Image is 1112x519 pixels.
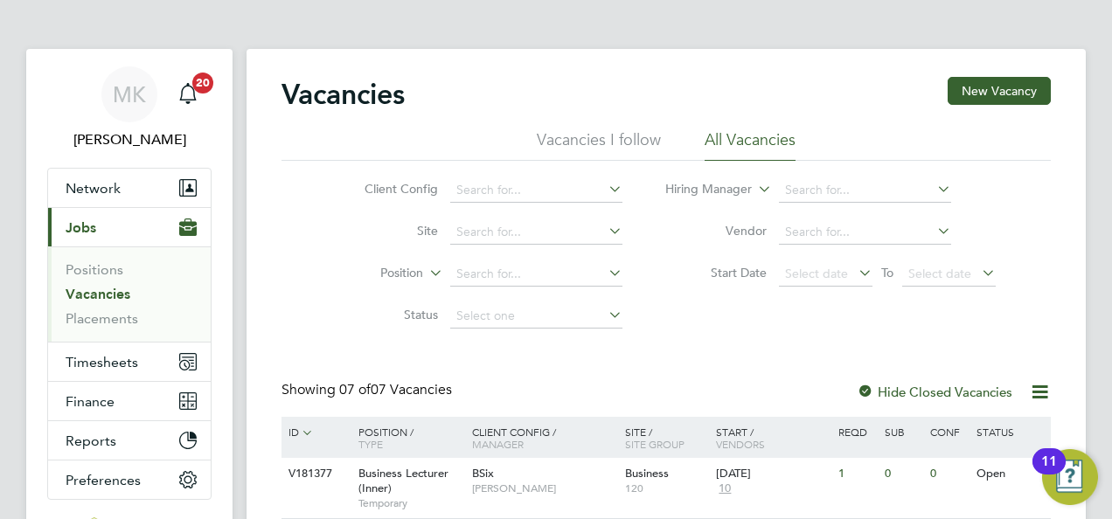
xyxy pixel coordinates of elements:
button: Finance [48,382,211,420]
span: Business Lecturer (Inner) [358,466,448,495]
span: Reports [66,432,116,449]
input: Search for... [450,178,622,203]
span: 10 [716,481,733,496]
span: 07 Vacancies [339,381,452,398]
button: Preferences [48,460,211,499]
input: Search for... [450,262,622,287]
button: Open Resource Center, 11 new notifications [1042,449,1098,505]
h2: Vacancies [281,77,405,112]
label: Status [337,307,438,322]
label: Vendor [666,223,767,239]
div: 1 [834,458,879,490]
input: Search for... [779,220,951,245]
span: Network [66,180,121,197]
span: Finance [66,393,115,410]
input: Select one [450,304,622,329]
label: Hide Closed Vacancies [857,384,1012,400]
a: 20 [170,66,205,122]
span: To [876,261,899,284]
button: Timesheets [48,343,211,381]
span: BSix [472,466,494,481]
label: Hiring Manager [651,181,752,198]
label: Site [337,223,438,239]
button: Jobs [48,208,211,246]
span: Business [625,466,669,481]
li: Vacancies I follow [537,129,661,161]
div: ID [284,417,345,448]
span: 07 of [339,381,371,398]
span: Timesheets [66,354,138,370]
div: Open [972,458,1048,490]
div: Conf [926,417,971,446]
div: Jobs [48,246,211,342]
a: Placements [66,310,138,327]
span: Select date [908,266,971,281]
label: Client Config [337,181,438,197]
a: MK[PERSON_NAME] [47,66,212,150]
div: 0 [926,458,971,490]
span: Vendors [716,437,765,451]
button: Network [48,169,211,207]
div: Reqd [834,417,879,446]
div: [DATE] [716,467,830,481]
a: Positions [66,261,123,278]
span: Manager [472,437,524,451]
div: Sub [880,417,926,446]
div: Start / [712,417,834,459]
input: Search for... [450,220,622,245]
a: Vacancies [66,286,130,302]
div: 0 [880,458,926,490]
span: Megan Knowles [47,129,212,150]
span: [PERSON_NAME] [472,481,616,495]
span: MK [113,83,146,106]
span: Select date [785,266,848,281]
span: 20 [192,73,213,93]
div: Showing [281,381,455,399]
span: Jobs [66,219,96,236]
div: 11 [1041,461,1057,484]
label: Position [323,265,423,282]
div: Client Config / [468,417,621,459]
input: Search for... [779,178,951,203]
span: Type [358,437,383,451]
span: Site Group [625,437,685,451]
div: V181377 [284,458,345,490]
span: 120 [625,481,708,495]
span: Preferences [66,472,141,488]
label: Start Date [666,265,767,280]
button: New Vacancy [948,77,1051,105]
div: Status [972,417,1048,446]
span: Temporary [358,496,463,510]
div: Site / [621,417,712,459]
div: Position / [345,417,468,459]
button: Reports [48,421,211,460]
li: All Vacancies [705,129,796,161]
